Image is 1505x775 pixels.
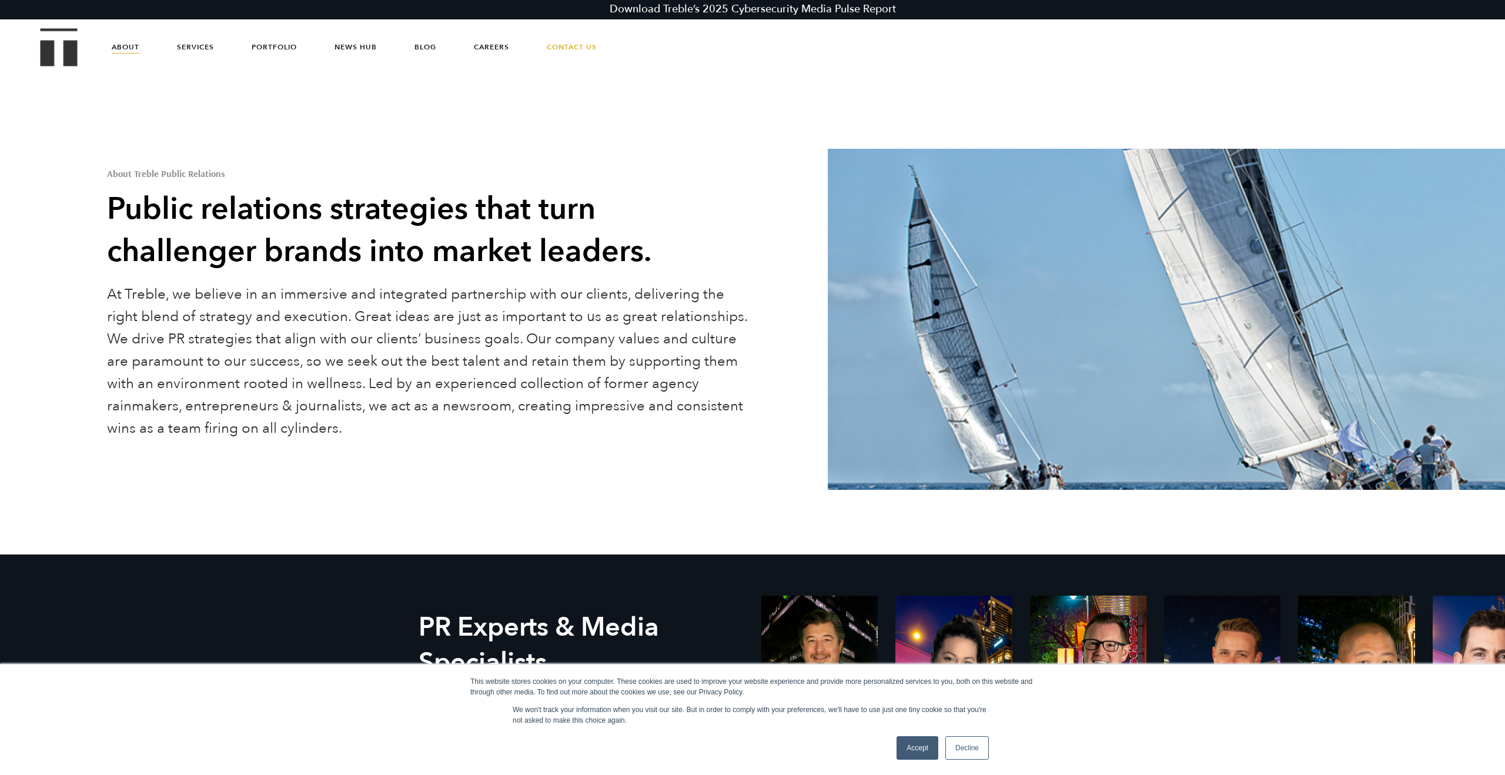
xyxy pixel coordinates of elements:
a: Careers [474,29,509,65]
p: We won't track your information when you visit our site. But in order to comply with your prefere... [513,704,992,726]
a: Services [177,29,214,65]
img: Treble logo [41,28,78,66]
a: Decline [945,736,989,760]
p: At Treble, we believe in an immersive and integrated partnership with our clients, delivering the... [107,283,749,440]
a: Contact Us [547,29,597,65]
h2: PR Experts & Media Specialists [419,610,744,680]
h2: Public relations strategies that turn challenger brands into market leaders. [107,188,749,273]
a: About [112,29,139,65]
a: Treble Homepage [41,29,76,65]
a: Portfolio [252,29,297,65]
a: Accept [897,736,938,760]
a: Blog [414,29,436,65]
div: This website stores cookies on your computer. These cookies are used to improve your website expe... [470,676,1035,697]
a: News Hub [335,29,377,65]
h1: About Treble Public Relations [107,169,749,178]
